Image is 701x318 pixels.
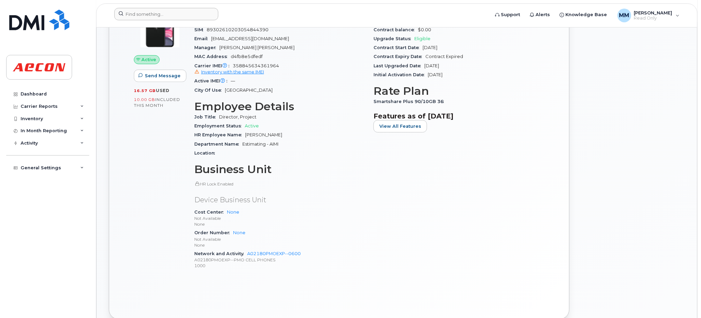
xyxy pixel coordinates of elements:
[134,97,155,102] span: 10.00 GB
[194,63,365,76] span: 358845634361964
[619,11,630,20] span: MM
[219,114,256,120] span: Director, Project
[424,63,439,68] span: [DATE]
[194,150,218,156] span: Location
[374,72,428,77] span: Initial Activation Date
[374,27,418,32] span: Contract balance
[207,27,268,32] span: 89302610203054844390
[379,123,421,129] span: View All Features
[374,85,544,97] h3: Rate Plan
[194,88,225,93] span: City Of Use
[231,78,235,83] span: —
[134,88,156,93] span: 16.57 GB
[536,11,550,18] span: Alerts
[134,97,180,108] span: included this month
[418,27,431,32] span: $0.00
[374,45,423,50] span: Contract Start Date
[374,54,425,59] span: Contract Expiry Date
[194,209,227,215] span: Cost Center
[194,114,219,120] span: Job Title
[525,8,555,22] a: Alerts
[233,230,245,235] a: None
[194,36,211,41] span: Email
[194,54,231,59] span: MAC Address
[194,63,233,68] span: Carrier IMEI
[613,9,685,22] div: Melissa Maki
[194,69,264,75] a: Inventory with the same IMEI
[211,36,289,41] span: [EMAIL_ADDRESS][DOMAIN_NAME]
[634,10,673,15] span: [PERSON_NAME]
[194,181,365,187] p: HR Lock Enabled
[194,132,245,137] span: HR Employee Name
[194,263,365,269] p: 1000
[194,242,365,248] p: None
[194,100,365,113] h3: Employee Details
[491,8,525,22] a: Support
[231,54,263,59] span: d4fb8e5dfedf
[247,251,301,256] a: A02180PMOEXP--0600
[634,15,673,21] span: Read Only
[194,221,365,227] p: None
[156,88,170,93] span: used
[142,56,157,63] span: Active
[201,69,264,75] span: Inventory with the same IMEI
[194,27,207,32] span: SIM
[242,141,278,147] span: Estimating - AIMI
[428,72,443,77] span: [DATE]
[194,141,242,147] span: Department Name
[374,112,544,120] h3: Features as of [DATE]
[194,195,365,205] p: Device Business Unit
[501,11,520,18] span: Support
[194,163,365,175] h3: Business Unit
[374,120,427,133] button: View All Features
[227,209,239,215] a: None
[134,70,186,82] button: Send Message
[423,45,437,50] span: [DATE]
[374,36,414,41] span: Upgrade Status
[194,215,365,221] p: Not Available
[245,132,282,137] span: [PERSON_NAME]
[225,88,273,93] span: [GEOGRAPHIC_DATA]
[566,11,607,18] span: Knowledge Base
[414,36,430,41] span: Eligible
[374,63,424,68] span: Last Upgraded Date
[425,54,463,59] span: Contract Expired
[194,78,231,83] span: Active IMEI
[245,123,259,128] span: Active
[194,230,233,235] span: Order Number
[194,251,247,256] span: Network and Activity
[194,257,365,263] p: A02180PMOEXP--PMO CELL PHONES
[219,45,295,50] span: [PERSON_NAME] [PERSON_NAME]
[114,8,218,20] input: Find something...
[194,123,245,128] span: Employment Status
[139,7,181,48] img: iPhone_11.jpg
[145,72,181,79] span: Send Message
[555,8,612,22] a: Knowledge Base
[194,236,365,242] p: Not Available
[194,45,219,50] span: Manager
[374,99,447,104] span: Smartshare Plus 90/10GB 36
